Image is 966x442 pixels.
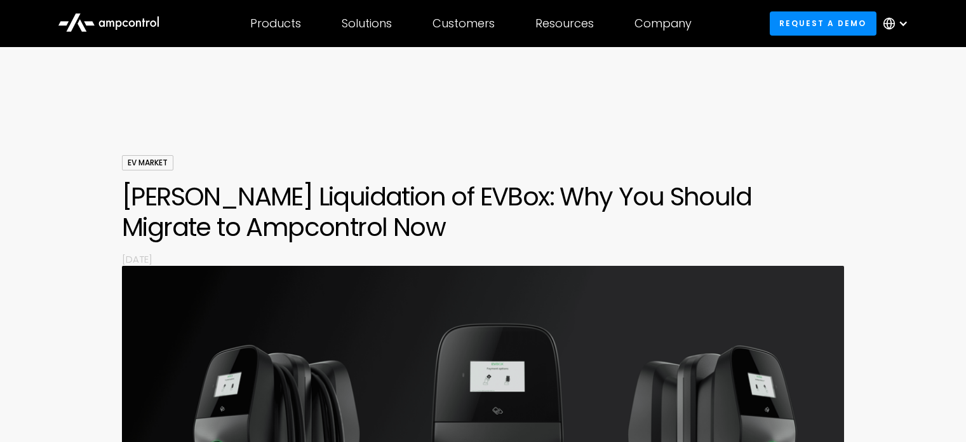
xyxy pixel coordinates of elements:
[770,11,876,35] a: Request a demo
[535,17,594,31] div: Resources
[122,181,844,242] h1: [PERSON_NAME] Liquidation of EVBox: Why You Should Migrate to Ampcontrol Now
[122,155,173,170] div: EV Market
[634,17,692,31] div: Company
[433,17,495,31] div: Customers
[250,17,301,31] div: Products
[122,252,844,266] p: [DATE]
[342,17,392,31] div: Solutions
